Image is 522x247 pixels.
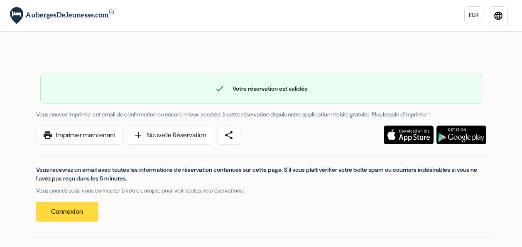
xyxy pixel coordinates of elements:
[36,165,486,183] p: Vous recevrez un email avec toutes les informations de réservation contenues sur cette page. S'il...
[436,126,486,144] img: Téléchargez l'application gratuite
[36,126,123,145] a: printImprimer maintenant
[127,126,213,145] a: addNouvelle Réservation
[224,130,234,140] span: share
[36,202,98,222] a: Connexion
[133,130,143,140] span: add
[41,84,482,94] div: Votre réservation est validée
[43,130,53,140] span: print
[215,84,225,94] span: check
[10,7,114,24] img: AubergesDeJeunesse.com
[217,126,240,145] a: share
[36,186,486,195] p: Vous pouvez aussi vous connecter à votre compte pour voir toutes vos réservations :
[464,6,483,24] a: EUR
[384,126,434,144] img: Téléchargez l'application gratuite
[489,6,508,25] a: language
[36,111,430,118] span: Vous pouvez imprimer cet email de confirmation ou encore mieux, accéder à cette réservation depui...
[493,11,503,21] i: language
